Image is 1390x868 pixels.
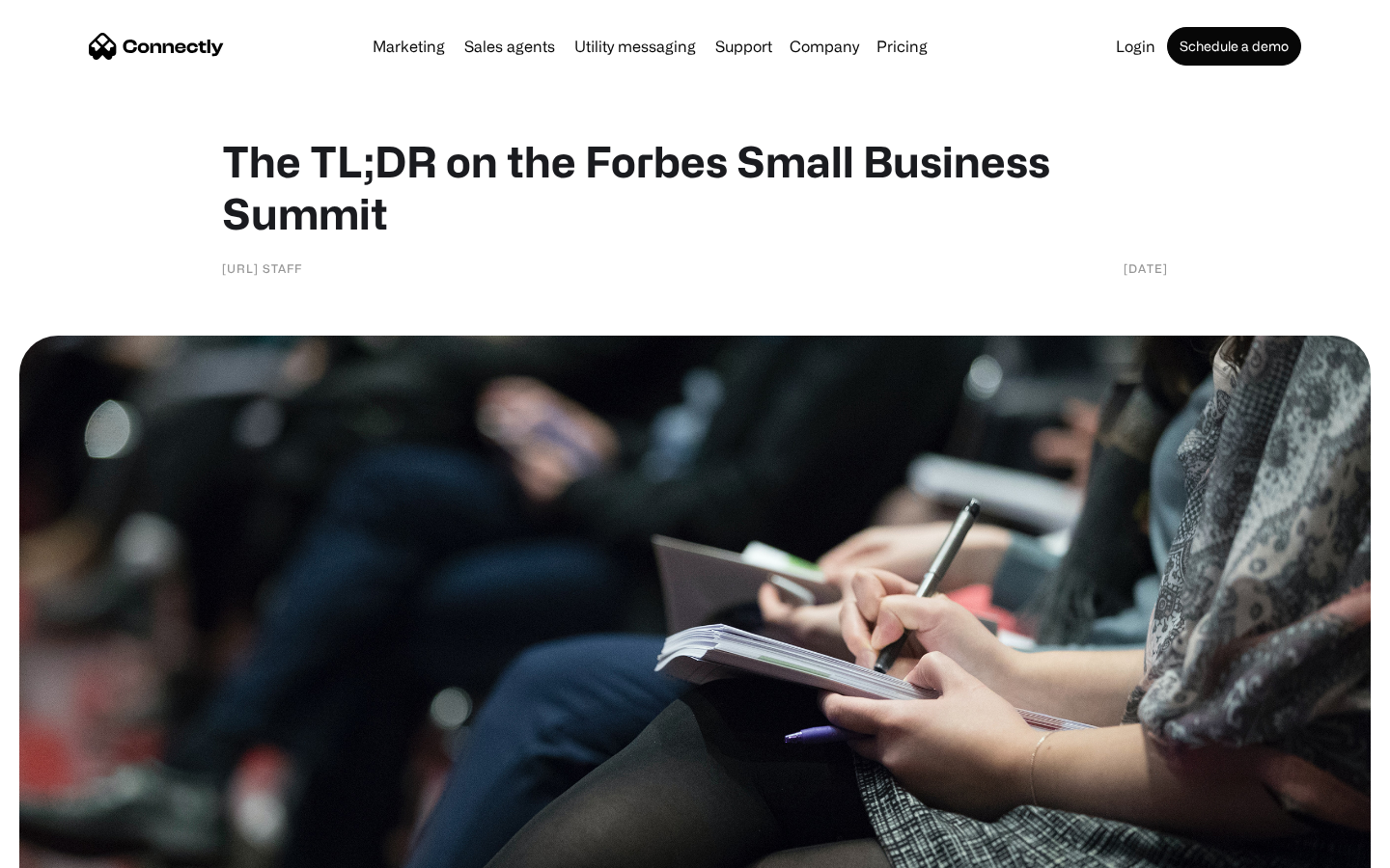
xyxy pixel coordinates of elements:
[567,39,704,54] a: Utility messaging
[1167,27,1301,66] a: Schedule a demo
[1124,258,1168,278] div: [DATE]
[222,135,1168,239] h1: The TL;DR on the Forbes Small Business Summit
[222,258,302,278] div: [URL] Staff
[39,834,116,861] ul: Language list
[19,834,116,861] aside: Language selected: English
[365,39,453,54] a: Marketing
[708,39,780,54] a: Support
[457,39,563,54] a: Sales agents
[1108,39,1163,54] a: Login
[790,33,859,60] div: Company
[869,39,935,54] a: Pricing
